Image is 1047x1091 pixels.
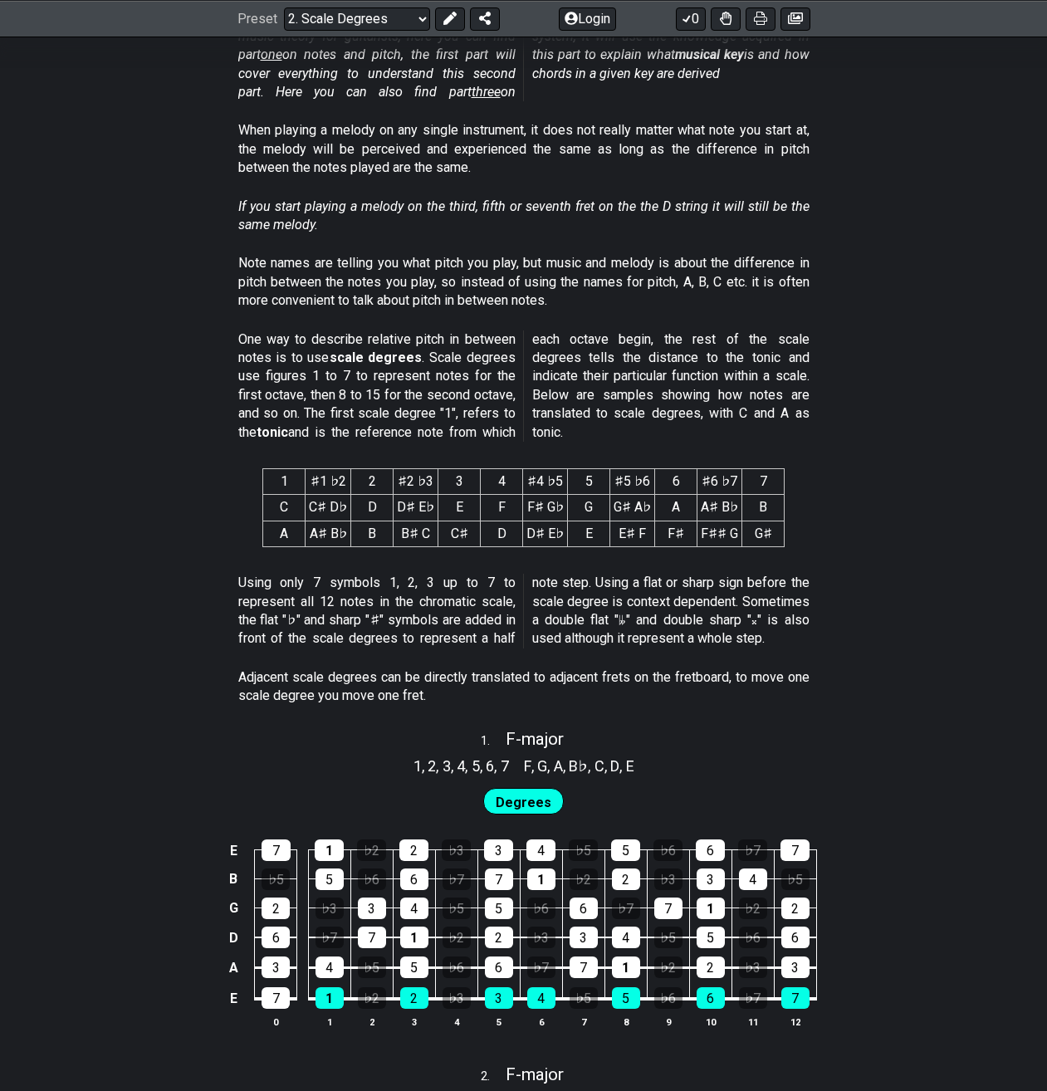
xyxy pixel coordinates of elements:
div: 4 [527,987,555,1009]
span: 4 [457,755,465,777]
div: ♭5 [262,868,290,890]
span: F [524,755,531,777]
span: F - major [506,1064,564,1084]
span: G [537,755,547,777]
div: ♭5 [569,839,598,861]
div: 3 [358,898,386,919]
th: 10 [689,1013,731,1030]
span: 7 [501,755,509,777]
em: If you start playing a melody on the third, fifth or seventh fret on the the D string it will sti... [238,198,810,232]
div: 3 [697,868,725,890]
span: , [588,755,594,777]
span: , [604,755,611,777]
td: A [263,521,306,546]
div: 2 [400,987,428,1009]
strong: musical key [675,46,744,62]
div: ♭7 [527,956,555,978]
div: 7 [780,839,810,861]
div: ♭5 [654,927,683,948]
div: 6 [781,927,810,948]
th: ♯5 ♭6 [610,469,655,495]
div: 6 [696,839,725,861]
span: 2 . [481,1068,506,1086]
th: 4 [481,469,523,495]
div: 6 [262,927,290,948]
div: ♭3 [443,987,471,1009]
p: When playing a melody on any single instrument, it does not really matter what note you start at,... [238,121,810,177]
span: , [531,755,538,777]
div: ♭5 [358,956,386,978]
td: E♯ F [610,521,655,546]
th: 5 [477,1013,520,1030]
button: Login [559,7,616,30]
div: ♭2 [570,868,598,890]
th: 6 [655,469,697,495]
td: D♯ E♭ [523,521,568,546]
td: F♯ G♭ [523,495,568,521]
div: 7 [781,987,810,1009]
span: three [472,84,501,100]
div: ♭2 [443,927,471,948]
th: 3 [438,469,481,495]
div: 3 [262,956,290,978]
div: ♭6 [654,987,683,1009]
td: B [223,864,243,893]
span: 1 . [481,732,506,751]
td: G [568,495,610,521]
p: One way to describe relative pitch in between notes is to use . Scale degrees use figures 1 to 7 ... [238,330,810,442]
td: B♯ C [394,521,438,546]
th: 12 [774,1013,816,1030]
div: 5 [316,868,344,890]
td: B [351,521,394,546]
div: ♭7 [443,868,471,890]
td: D [481,521,523,546]
div: 2 [262,898,290,919]
select: Preset [284,7,430,30]
th: 3 [393,1013,435,1030]
span: , [465,755,472,777]
td: F♯♯ G [697,521,742,546]
td: A♯ B♭ [306,521,351,546]
div: 7 [262,839,291,861]
div: ♭5 [781,868,810,890]
div: 2 [612,868,640,890]
button: Edit Preset [435,7,465,30]
div: ♭5 [570,987,598,1009]
td: E [438,495,481,521]
td: G [223,893,243,922]
td: G♯ A♭ [610,495,655,521]
div: ♭3 [654,868,683,890]
div: ♭3 [442,839,471,861]
strong: tonic [257,424,288,440]
div: 1 [400,927,428,948]
button: Toggle Dexterity for all fretkits [711,7,741,30]
div: 5 [612,987,640,1009]
th: 7 [742,469,785,495]
div: 3 [484,839,513,861]
div: 4 [612,927,640,948]
th: ♯1 ♭2 [306,469,351,495]
span: , [451,755,457,777]
div: 5 [611,839,640,861]
div: 4 [739,868,767,890]
div: 1 [697,898,725,919]
th: ♯2 ♭3 [394,469,438,495]
td: E [223,982,243,1014]
div: 2 [485,927,513,948]
span: D [610,755,619,777]
td: B [742,495,785,521]
span: B♭ [569,755,588,777]
td: E [568,521,610,546]
div: ♭7 [739,987,767,1009]
td: G♯ [742,521,785,546]
div: ♭3 [527,927,555,948]
div: 1 [612,956,640,978]
span: , [436,755,443,777]
div: 5 [697,927,725,948]
div: 1 [316,987,344,1009]
button: 0 [676,7,706,30]
div: ♭3 [316,898,344,919]
span: E [626,755,634,777]
span: 3 [443,755,451,777]
div: 2 [781,898,810,919]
